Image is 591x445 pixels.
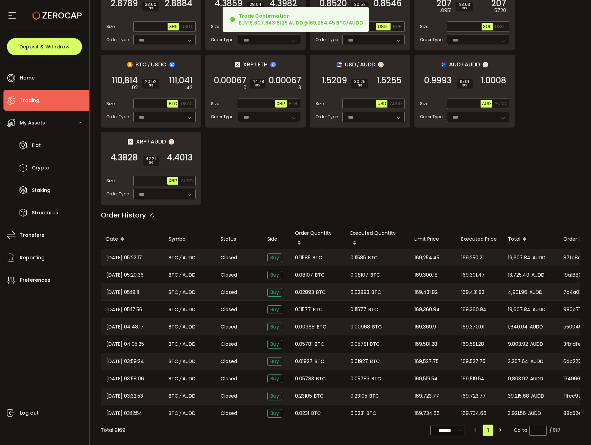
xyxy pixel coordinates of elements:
[20,275,50,285] span: Preferences
[461,409,486,417] span: 169,734.66
[370,271,380,279] span: BTC
[350,340,368,348] span: 0.05781
[370,358,380,365] span: BTC
[392,23,403,30] button: EUR
[145,84,156,88] i: BPS
[221,306,237,313] span: Closed
[357,62,359,68] em: /
[101,233,163,245] div: Date
[151,60,167,69] span: USDC
[316,288,326,296] span: BTC
[106,24,115,30] span: Size
[315,114,338,120] span: Order Type
[182,340,196,348] span: AUDD
[441,62,446,67] img: aud_portfolio.svg
[494,101,506,106] span: AUDD
[179,358,181,365] em: /
[267,374,282,383] span: Buy
[424,77,451,84] span: 0.9993
[483,425,493,436] li: 1
[563,306,585,313] span: 980b7784-c065-4393-9380-da9645fb3bee
[563,254,585,261] span: 87fc8d14-a523-44d2-8072-cdb2b5a11762
[169,77,192,84] span: 111,041
[508,392,529,400] span: 39,215.68
[317,323,326,331] span: BTC
[350,409,365,417] span: 0.0231
[295,306,311,314] span: 0.11577
[19,44,70,49] span: Deposit & Withdraw
[235,62,240,67] img: xrp_portfolio.png
[563,341,585,348] span: 3fb1dfe7-6faa-4b46-b39b-7368a837b718
[449,60,460,69] span: AUD
[32,185,51,195] span: Staking
[315,358,324,365] span: BTC
[250,2,261,7] span: 28.04
[269,77,301,84] span: 0.00067
[372,323,382,331] span: BTC
[288,100,299,108] button: ETH
[169,101,177,106] span: BTC
[461,288,484,296] span: 169,431.82
[388,100,403,108] button: AUDD
[248,19,303,26] b: 19,607.84315129 AUDD
[563,289,585,296] span: 7c4a039e-1435-42ff-91a5-d8322ec92b05
[136,137,146,146] span: XRP
[179,177,194,185] button: AUDD
[169,340,178,348] span: BTC
[337,62,342,67] img: usd_portfolio.svg
[169,375,178,383] span: BTC
[295,375,314,383] span: 0.05783
[243,60,253,69] span: XRP
[262,235,289,243] div: Side
[106,37,129,43] span: Order Type
[531,271,545,279] span: AUDD
[354,80,366,84] span: 30.25
[493,100,508,108] button: AUDD
[315,340,324,348] span: BTC
[20,95,39,105] span: Trading
[181,101,192,106] span: USDC
[494,23,508,30] button: USDT
[20,253,45,263] span: Reporting
[495,24,507,29] span: USDT
[350,358,368,365] span: 0.01927
[530,340,543,348] span: AUDD
[456,235,502,243] div: Executed Price
[169,392,178,400] span: BTC
[295,271,313,279] span: 0.08107
[461,323,484,331] span: 169,370.01
[221,358,237,365] span: Closed
[314,392,324,400] span: BTC
[169,409,178,417] span: BTC
[530,358,544,365] span: AUDD
[420,101,428,107] span: Size
[350,306,366,314] span: 0.11577
[106,288,139,296] span: [DATE] 05:19:11
[295,254,311,262] span: 0.11585
[250,7,261,11] i: BPS
[295,392,312,400] span: 0.23105
[169,358,178,365] span: BTC
[20,118,45,128] span: My Assets
[169,254,178,262] span: BTC
[185,84,192,91] em: .42
[182,288,196,296] span: AUDD
[270,62,276,67] img: eth_portfolio.svg
[239,12,363,26] div: BUY @
[179,409,181,417] em: /
[252,84,263,88] i: BPS
[532,254,546,262] span: AUDD
[221,375,237,382] span: Closed
[482,23,493,30] button: SOL
[182,254,196,262] span: AUDD
[267,271,282,279] span: Buy
[409,235,456,243] div: Limit Price
[106,358,144,365] span: [DATE] 03:59:24
[390,101,402,106] span: AUDD
[509,370,591,445] iframe: Chat Widget
[267,357,282,366] span: Buy
[221,271,237,279] span: Closed
[315,101,324,107] span: Size
[182,323,196,331] span: AUDD
[367,409,376,417] span: BTC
